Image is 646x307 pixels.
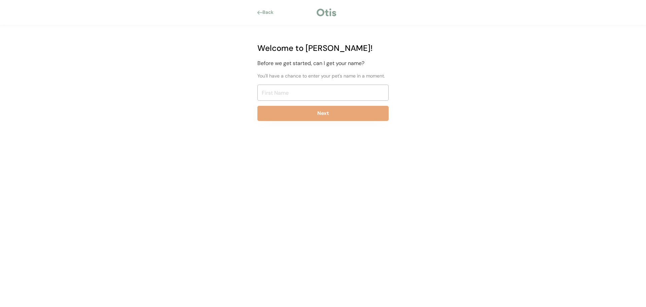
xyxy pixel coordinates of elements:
input: First Name [257,85,389,101]
button: Next [257,106,389,121]
div: Back [262,9,278,16]
div: Welcome to [PERSON_NAME]! [257,42,389,54]
div: Before we get started, can I get your name? [257,59,389,67]
div: You'll have a chance to enter your pet's name in a moment. [257,72,389,80]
